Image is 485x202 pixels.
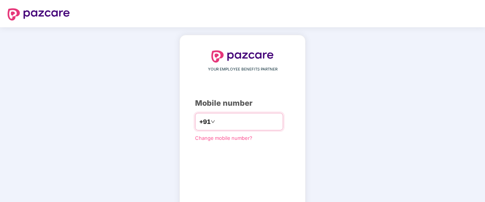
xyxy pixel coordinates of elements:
[8,8,70,20] img: logo
[195,97,290,109] div: Mobile number
[208,66,277,72] span: YOUR EMPLOYEE BENEFITS PARTNER
[211,50,274,63] img: logo
[195,135,252,141] a: Change mobile number?
[199,117,211,127] span: +91
[211,119,215,124] span: down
